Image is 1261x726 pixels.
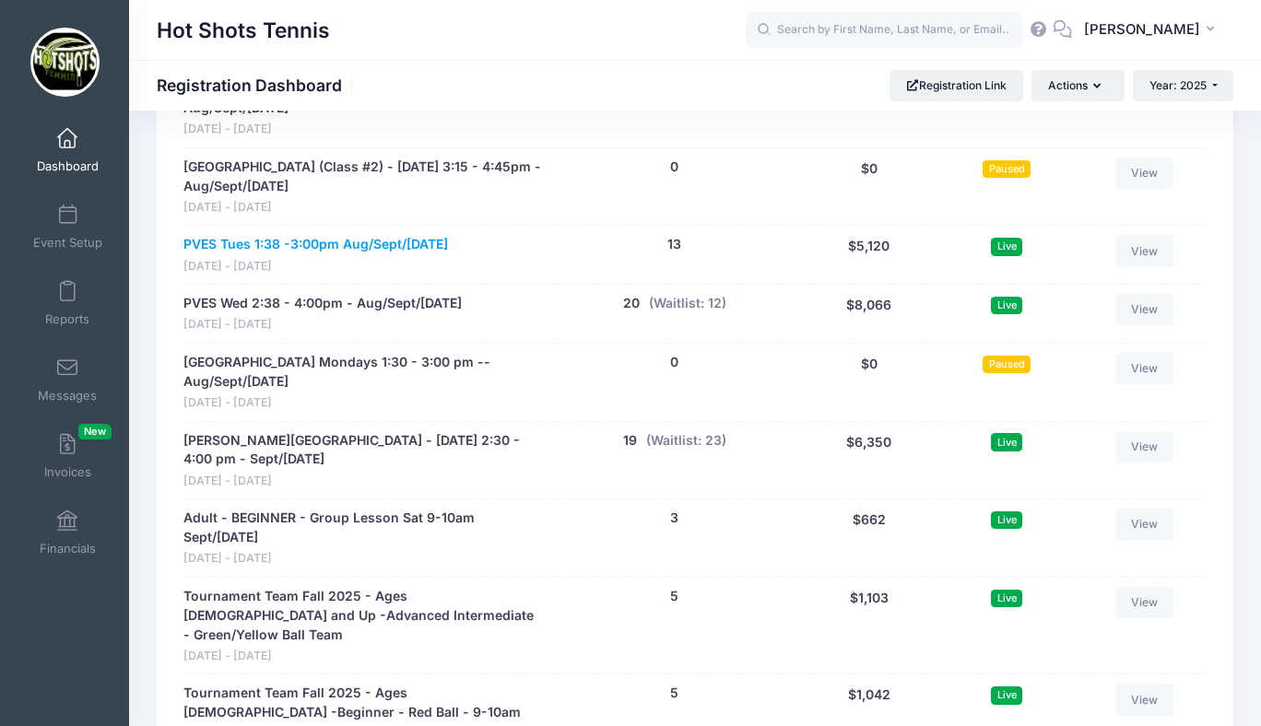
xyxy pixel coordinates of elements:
[797,235,940,275] div: $5,120
[670,587,678,606] button: 5
[78,424,112,439] span: New
[24,424,112,488] a: InvoicesNew
[1149,78,1207,92] span: Year: 2025
[24,500,112,565] a: Financials
[623,294,640,313] button: 20
[183,294,462,313] a: PVES Wed 2:38 - 4:00pm - Aug/Sept/[DATE]
[670,684,678,703] button: 5
[797,509,940,568] div: $662
[183,550,543,568] span: [DATE] - [DATE]
[183,316,462,334] span: [DATE] - [DATE]
[797,158,940,217] div: $0
[1115,431,1174,463] a: View
[33,235,102,251] span: Event Setup
[890,70,1023,101] a: Registration Link
[1115,509,1174,540] a: View
[183,394,543,412] span: [DATE] - [DATE]
[183,158,543,196] a: [GEOGRAPHIC_DATA] (Class #2) - [DATE] 3:15 - 4:45pm - Aug/Sept/[DATE]
[183,431,543,470] a: [PERSON_NAME][GEOGRAPHIC_DATA] - [DATE] 2:30 - 4:00 pm - Sept/[DATE]
[797,587,940,665] div: $1,103
[1115,684,1174,715] a: View
[40,541,96,556] span: Financials
[183,353,543,392] a: [GEOGRAPHIC_DATA] Mondays 1:30 - 3:00 pm --Aug/Sept/[DATE]
[991,297,1022,314] span: Live
[991,686,1022,704] span: Live
[991,511,1022,529] span: Live
[1115,353,1174,384] a: View
[24,118,112,182] a: Dashboard
[1115,158,1174,189] a: View
[183,258,448,275] span: [DATE] - [DATE]
[24,347,112,412] a: Messages
[670,509,678,528] button: 3
[44,464,91,480] span: Invoices
[183,587,543,645] a: Tournament Team Fall 2025 - Ages [DEMOGRAPHIC_DATA] and Up -Advanced Intermediate - Green/Yellow ...
[1115,587,1174,618] a: View
[24,194,112,259] a: Event Setup
[24,271,112,335] a: Reports
[45,311,89,327] span: Reports
[1072,9,1233,52] button: [PERSON_NAME]
[157,9,330,52] h1: Hot Shots Tennis
[157,76,358,95] h1: Registration Dashboard
[797,353,940,412] div: $0
[183,648,543,665] span: [DATE] - [DATE]
[667,235,681,254] button: 13
[183,509,543,547] a: Adult - BEGINNER - Group Lesson Sat 9-10am Sept/[DATE]
[983,356,1031,373] span: Paused
[1115,235,1174,266] a: View
[183,473,543,490] span: [DATE] - [DATE]
[1031,70,1124,101] button: Actions
[1133,70,1233,101] button: Year: 2025
[649,294,726,313] button: (Waitlist: 12)
[183,235,448,254] a: PVES Tues 1:38 -3:00pm Aug/Sept/[DATE]
[623,431,637,451] button: 19
[670,158,678,177] button: 0
[991,590,1022,607] span: Live
[670,353,678,372] button: 0
[30,28,100,97] img: Hot Shots Tennis
[797,431,940,490] div: $6,350
[37,158,99,174] span: Dashboard
[746,12,1022,49] input: Search by First Name, Last Name, or Email...
[991,433,1022,451] span: Live
[38,388,97,404] span: Messages
[797,294,940,334] div: $8,066
[991,238,1022,255] span: Live
[183,121,543,138] span: [DATE] - [DATE]
[183,199,543,217] span: [DATE] - [DATE]
[1084,19,1200,40] span: [PERSON_NAME]
[1115,294,1174,325] a: View
[983,160,1031,178] span: Paused
[646,431,726,451] button: (Waitlist: 23)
